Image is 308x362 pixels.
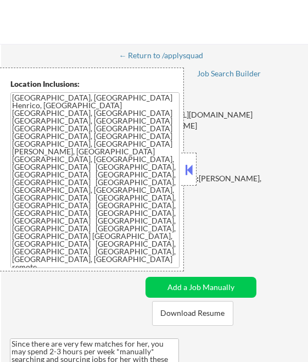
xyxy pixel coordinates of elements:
[152,301,233,326] button: Download Resume
[136,173,292,194] div: [PERSON_NAME], [US_STATE]
[197,69,261,80] a: Job Search Builder
[119,52,214,59] div: ← Return to /applysquad
[197,70,261,77] div: Job Search Builder
[10,79,180,90] div: Location Inclusions:
[145,277,256,298] button: Add a Job Manually
[119,51,214,62] a: ← Return to /applysquad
